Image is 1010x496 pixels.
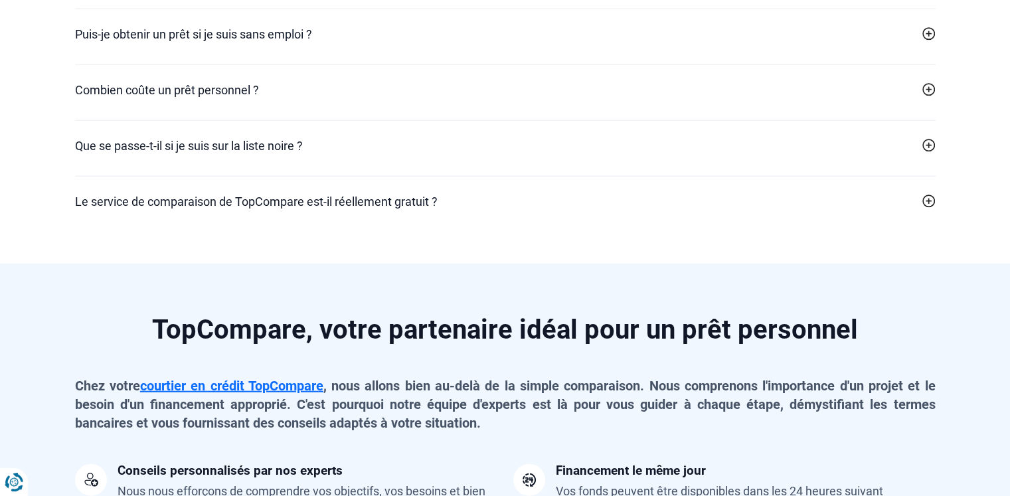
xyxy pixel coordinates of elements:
[75,25,312,43] h2: Puis-je obtenir un prêt si je suis sans emploi ?
[118,464,343,477] div: Conseils personnalisés par nos experts
[75,81,936,99] a: Combien coûte un prêt personnel ?
[75,317,936,343] h2: TopCompare, votre partenaire idéal pour un prêt personnel
[140,378,323,394] a: courtier en crédit TopCompare
[75,81,259,99] h2: Combien coûte un prêt personnel ?
[75,376,936,432] p: Chez votre , nous allons bien au-delà de la simple comparaison. Nous comprenons l'importance d'un...
[75,25,936,43] a: Puis-je obtenir un prêt si je suis sans emploi ?
[75,193,438,210] h2: Le service de comparaison de TopCompare est-il réellement gratuit ?
[75,193,936,210] a: Le service de comparaison de TopCompare est-il réellement gratuit ?
[75,137,936,155] a: Que se passe-t-il si je suis sur la liste noire ?
[556,464,706,477] div: Financement le même jour
[75,137,303,155] h2: Que se passe-t-il si je suis sur la liste noire ?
